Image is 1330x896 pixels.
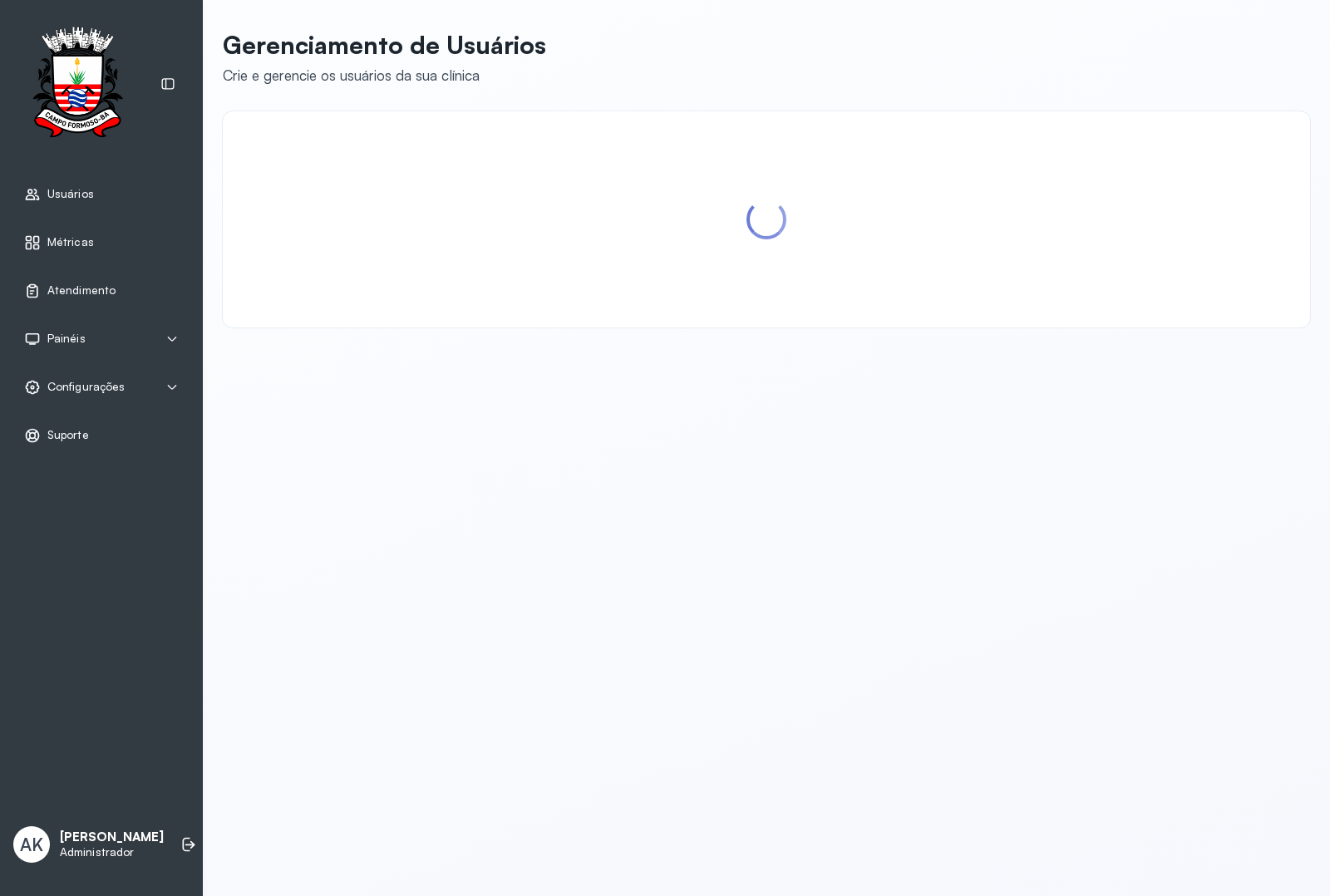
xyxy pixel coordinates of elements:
span: Suporte [47,428,89,442]
a: Métricas [24,234,179,251]
a: Usuários [24,186,179,203]
a: Atendimento [24,283,179,299]
img: Logotipo do estabelecimento [17,27,137,142]
p: Administrador [60,845,164,859]
p: Gerenciamento de Usuários [223,30,546,60]
span: Atendimento [47,283,116,298]
span: Métricas [47,235,94,249]
span: Painéis [47,332,86,346]
span: Configurações [47,380,125,394]
div: Crie e gerencie os usuários da sua clínica [223,66,546,84]
p: [PERSON_NAME] [60,830,164,845]
span: Usuários [47,187,94,201]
